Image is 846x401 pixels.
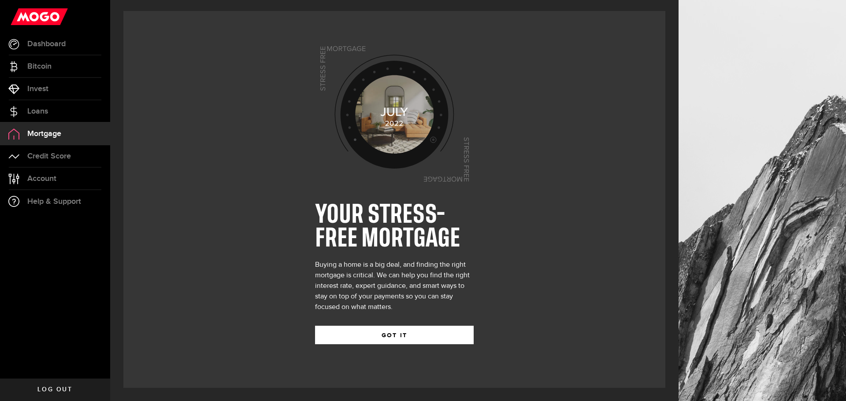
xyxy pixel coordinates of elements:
span: Dashboard [27,40,66,48]
button: GOT IT [315,326,474,344]
span: Invest [27,85,48,93]
span: Help & Support [27,198,81,206]
h1: YOUR STRESS-FREE MORTGAGE [315,203,474,251]
span: Loans [27,107,48,115]
button: Open LiveChat chat widget [7,4,33,30]
span: Bitcoin [27,63,52,70]
span: Mortgage [27,130,61,138]
span: Log out [37,386,72,393]
span: Account [27,175,56,183]
div: Buying a home is a big deal, and finding the right mortgage is critical. We can help you find the... [315,260,474,313]
span: Credit Score [27,152,71,160]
